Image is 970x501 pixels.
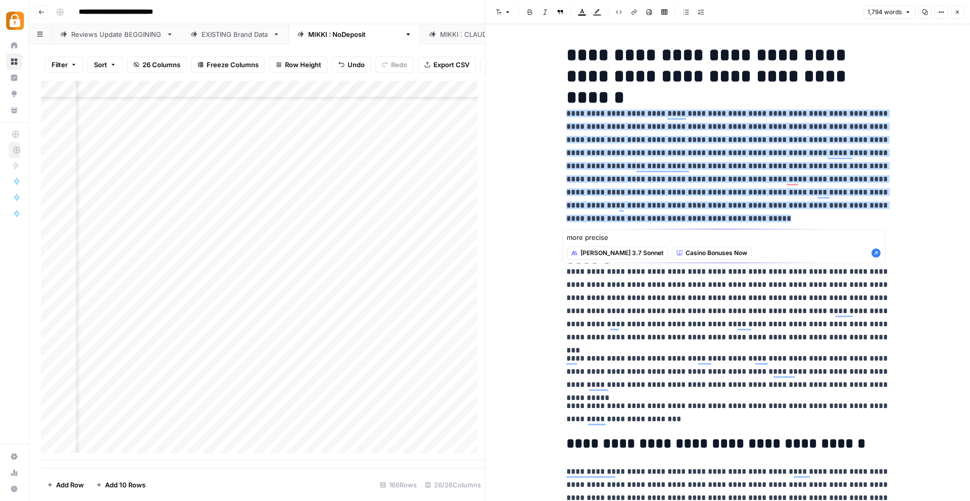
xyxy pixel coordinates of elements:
button: Export CSV [418,57,476,73]
button: Redo [375,57,414,73]
div: 166 Rows [376,477,421,493]
button: Casino Bonuses Now [672,246,752,260]
span: Add Row [56,480,84,490]
button: Freeze Columns [191,57,265,73]
span: 26 Columns [142,60,180,70]
a: Insights [6,70,22,86]
span: Casino Bonuses Now [686,248,747,258]
a: EXISTING Brand Data [182,24,288,44]
div: EXISTING Brand Data [202,29,269,39]
div: [PERSON_NAME] : [PERSON_NAME] [440,29,553,39]
div: 26/26 Columns [421,477,485,493]
a: [PERSON_NAME] : [PERSON_NAME] [420,24,573,44]
a: Reviews Update BEGGINING [52,24,182,44]
button: [PERSON_NAME] 3.7 Sonnet [567,246,668,260]
a: Settings [6,448,22,465]
button: Row Height [269,57,328,73]
button: Filter [45,57,83,73]
span: Freeze Columns [207,60,259,70]
a: Home [6,37,22,54]
button: Workspace: Adzz [6,8,22,33]
span: Filter [52,60,68,70]
button: Help + Support [6,481,22,497]
textarea: more precise [567,232,881,242]
span: Sort [94,60,107,70]
span: [PERSON_NAME] 3.7 Sonnet [580,248,663,258]
a: Your Data [6,102,22,118]
div: [PERSON_NAME] : NoDeposit [308,29,401,39]
button: Undo [332,57,371,73]
span: Row Height [285,60,321,70]
span: Export CSV [433,60,469,70]
button: 1,794 words [863,6,915,19]
span: Undo [348,60,365,70]
span: Add 10 Rows [105,480,145,490]
button: Add 10 Rows [90,477,152,493]
div: Reviews Update BEGGINING [71,29,162,39]
button: 26 Columns [127,57,187,73]
span: 1,794 words [867,8,902,17]
a: Usage [6,465,22,481]
img: Adzz Logo [6,12,24,30]
a: Browse [6,54,22,70]
button: Sort [87,57,123,73]
button: Add Row [41,477,90,493]
span: Redo [391,60,407,70]
a: [PERSON_NAME] : NoDeposit [288,24,420,44]
a: Opportunities [6,86,22,102]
